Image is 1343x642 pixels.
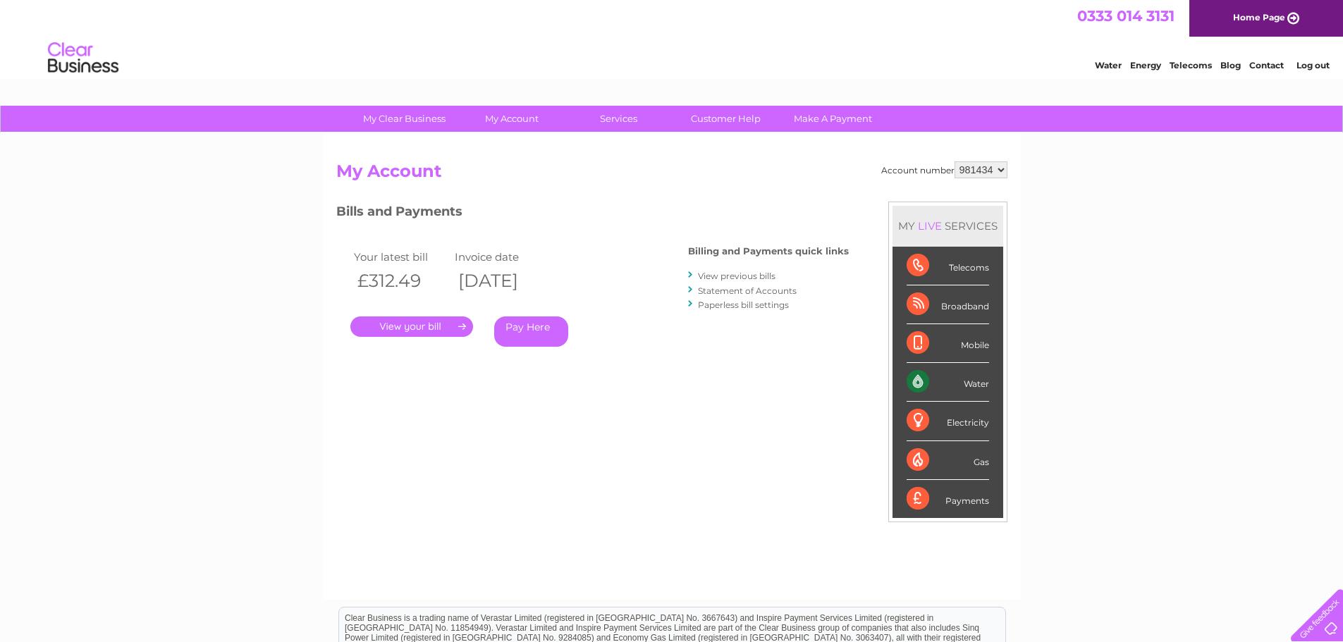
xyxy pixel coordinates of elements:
[907,285,989,324] div: Broadband
[47,37,119,80] img: logo.png
[336,202,849,226] h3: Bills and Payments
[1296,60,1330,70] a: Log out
[1077,7,1175,25] a: 0333 014 3131
[453,106,570,132] a: My Account
[907,441,989,480] div: Gas
[451,266,553,295] th: [DATE]
[907,402,989,440] div: Electricity
[907,247,989,285] div: Telecoms
[881,161,1007,178] div: Account number
[688,246,849,257] h4: Billing and Payments quick links
[907,324,989,363] div: Mobile
[339,8,1005,68] div: Clear Business is a trading name of Verastar Limited (registered in [GEOGRAPHIC_DATA] No. 3667643...
[1170,60,1212,70] a: Telecoms
[907,480,989,518] div: Payments
[1249,60,1284,70] a: Contact
[698,285,797,296] a: Statement of Accounts
[494,316,568,347] a: Pay Here
[698,300,789,310] a: Paperless bill settings
[668,106,784,132] a: Customer Help
[350,316,473,337] a: .
[893,206,1003,246] div: MY SERVICES
[350,247,452,266] td: Your latest bill
[336,161,1007,188] h2: My Account
[907,363,989,402] div: Water
[1130,60,1161,70] a: Energy
[346,106,462,132] a: My Clear Business
[451,247,553,266] td: Invoice date
[775,106,891,132] a: Make A Payment
[350,266,452,295] th: £312.49
[698,271,775,281] a: View previous bills
[1220,60,1241,70] a: Blog
[915,219,945,233] div: LIVE
[1095,60,1122,70] a: Water
[560,106,677,132] a: Services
